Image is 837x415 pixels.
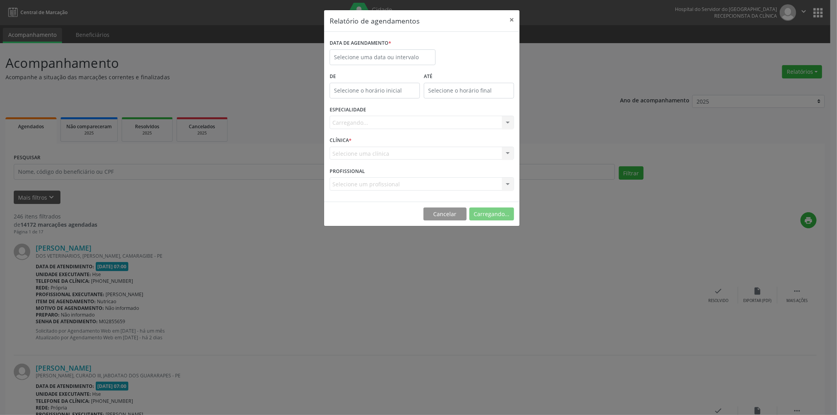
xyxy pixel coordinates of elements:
input: Selecione uma data ou intervalo [330,49,436,65]
label: ATÉ [424,71,514,83]
label: PROFISSIONAL [330,165,365,177]
label: CLÍNICA [330,135,352,147]
input: Selecione o horário inicial [330,83,420,98]
button: Close [504,10,520,29]
label: ESPECIALIDADE [330,104,366,116]
h5: Relatório de agendamentos [330,16,419,26]
button: Carregando... [469,207,514,221]
label: DATA DE AGENDAMENTO [330,37,391,49]
input: Selecione o horário final [424,83,514,98]
button: Cancelar [423,207,467,221]
label: De [330,71,420,83]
